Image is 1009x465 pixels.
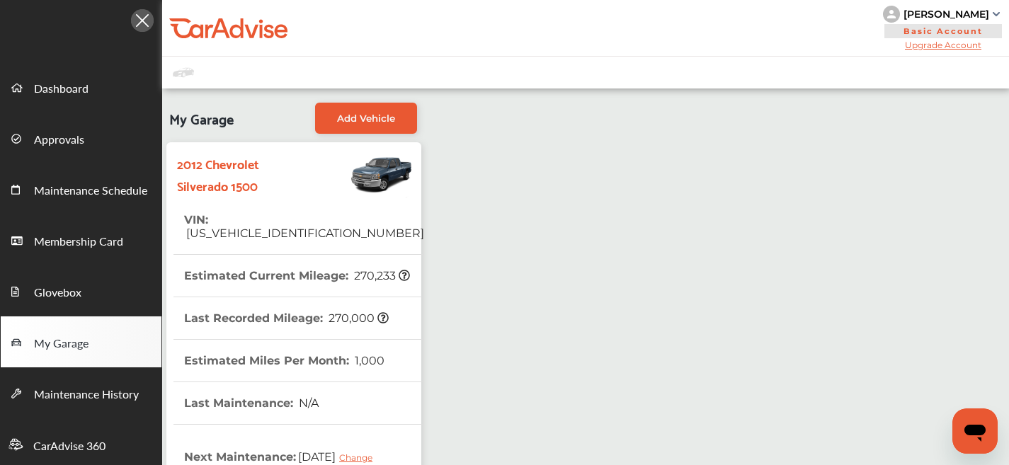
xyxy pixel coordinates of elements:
a: Glovebox [1,265,161,316]
a: My Garage [1,316,161,367]
a: Add Vehicle [315,103,417,134]
strong: 2012 Chevrolet Silverado 1500 [177,152,302,196]
img: Vehicle [302,149,414,199]
span: Add Vehicle [337,113,395,124]
span: Membership Card [34,233,123,251]
span: 1,000 [353,354,384,367]
span: My Garage [169,103,234,134]
span: Basic Account [884,24,1002,38]
img: knH8PDtVvWoAbQRylUukY18CTiRevjo20fAtgn5MLBQj4uumYvk2MzTtcAIzfGAtb1XOLVMAvhLuqoNAbL4reqehy0jehNKdM... [883,6,900,23]
div: [PERSON_NAME] [903,8,989,21]
th: VIN : [184,199,424,254]
span: Upgrade Account [883,40,1003,50]
span: Maintenance Schedule [34,182,147,200]
a: Approvals [1,113,161,163]
span: CarAdvise 360 [33,437,106,456]
th: Estimated Current Mileage : [184,255,410,297]
span: Maintenance History [34,386,139,404]
img: sCxJUJ+qAmfqhQGDUl18vwLg4ZYJ6CxN7XmbOMBAAAAAElFTkSuQmCC [993,12,1000,16]
iframe: Button to launch messaging window [952,408,998,454]
th: Last Recorded Mileage : [184,297,389,339]
div: Change [339,452,380,463]
span: [US_VEHICLE_IDENTIFICATION_NUMBER] [184,226,424,240]
th: Estimated Miles Per Month : [184,340,384,381]
a: Maintenance History [1,367,161,418]
span: N/A [297,396,319,410]
span: Glovebox [34,284,81,302]
span: 270,233 [352,269,410,282]
span: Dashboard [34,80,89,98]
span: 270,000 [326,311,389,325]
a: Dashboard [1,62,161,113]
th: Last Maintenance : [184,382,319,424]
a: Membership Card [1,214,161,265]
span: Approvals [34,131,84,149]
img: Icon.5fd9dcc7.svg [131,9,154,32]
span: My Garage [34,335,89,353]
img: placeholder_car.fcab19be.svg [173,64,194,81]
a: Maintenance Schedule [1,163,161,214]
